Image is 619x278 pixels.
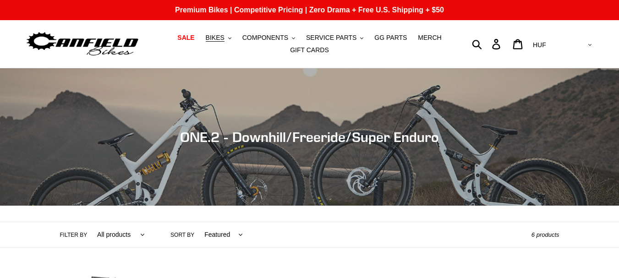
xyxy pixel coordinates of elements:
[285,44,334,56] a: GIFT CARDS
[180,129,439,145] span: ONE.2 - Downhill/Freeride/Super Enduro
[238,32,300,44] button: COMPONENTS
[173,32,199,44] a: SALE
[370,32,411,44] a: GG PARTS
[206,34,225,42] span: BIKES
[170,231,194,239] label: Sort by
[201,32,236,44] button: BIKES
[60,231,88,239] label: Filter by
[374,34,407,42] span: GG PARTS
[413,32,446,44] a: MERCH
[306,34,356,42] span: SERVICE PARTS
[177,34,194,42] span: SALE
[25,30,140,59] img: Canfield Bikes
[531,231,559,238] span: 6 products
[242,34,288,42] span: COMPONENTS
[418,34,441,42] span: MERCH
[301,32,368,44] button: SERVICE PARTS
[290,46,329,54] span: GIFT CARDS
